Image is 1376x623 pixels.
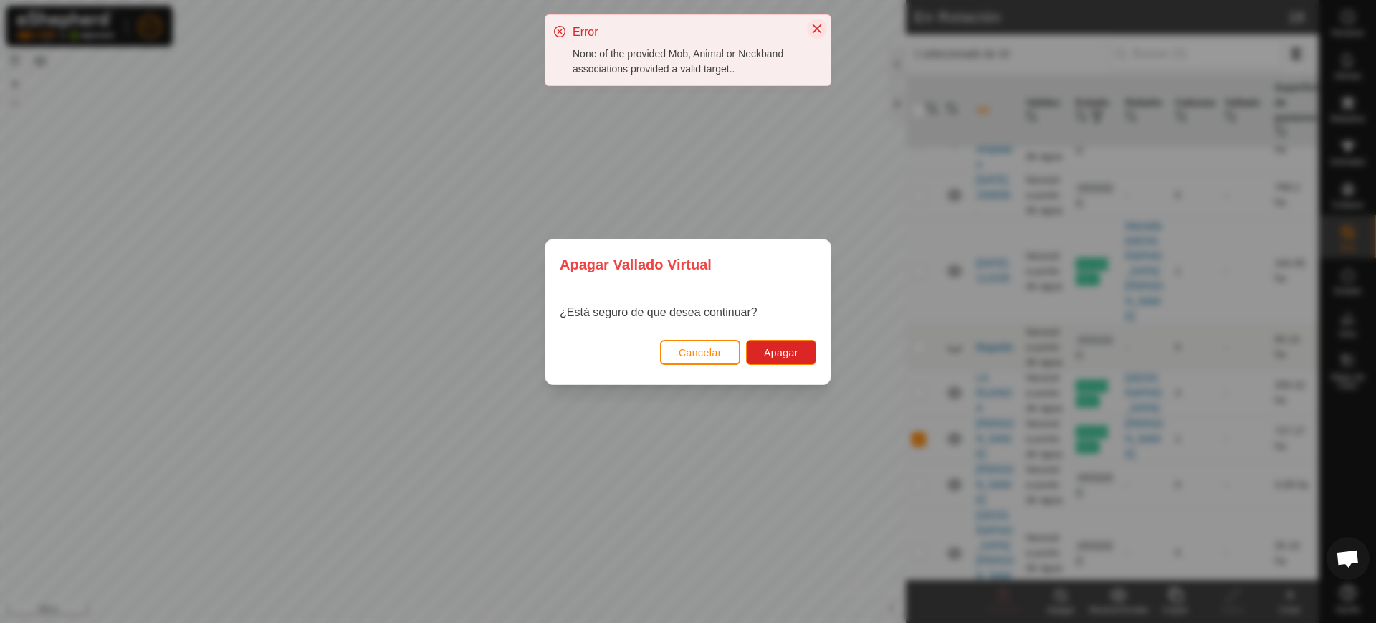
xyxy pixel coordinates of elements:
[1327,537,1370,580] div: Chat abierto
[560,254,712,275] span: Apagar Vallado Virtual
[679,347,722,358] span: Cancelar
[560,304,758,321] p: ¿Está seguro de que desea continuar?
[746,340,816,365] button: Apagar
[660,340,740,365] button: Cancelar
[807,19,827,39] button: Close
[764,347,798,358] span: Apagar
[573,47,796,77] div: None of the provided Mob, Animal or Neckband associations provided a valid target..
[573,24,796,41] div: Error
